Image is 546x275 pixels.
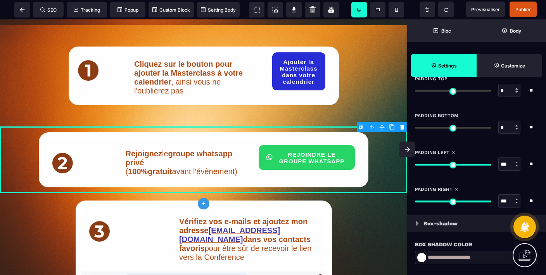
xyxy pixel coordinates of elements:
[272,33,325,71] button: Ajouter la Masterclass dans votre calendrier
[415,149,449,156] span: Padding Left
[415,112,458,119] span: Padding Bottom
[477,19,546,42] span: Open Layer Manager
[126,130,235,147] span: le
[411,54,477,77] span: Settings
[407,19,477,42] span: Open Blocks
[438,63,457,69] strong: Settings
[89,202,110,222] img: 48a31722cc926625eea8d51eb2ec7d13_6851da3578e9a_Secret3_burntAmber.png
[466,2,505,17] span: Preview
[477,54,542,77] span: Open Style Manager
[510,28,521,34] strong: Body
[259,126,355,150] button: REJOINDRE LE GROUPE WHATSAPP
[179,198,313,233] b: Vérifiez vos e-mails et ajoutez mon adresse dans vos contacts favoris
[415,240,538,249] div: Box Shadow Color
[126,130,162,138] b: Rejoignez
[78,41,98,61] img: 813c1d1cea1a602005214b78eeb5765a_6851da14dc733_Secret1_burntAmber.png
[268,2,283,17] span: Screenshot
[201,7,236,13] span: Setting Body
[441,28,451,34] strong: Bloc
[126,130,235,147] b: groupe whatsapp privé
[179,198,314,242] span: pour être sûr de recevoir le lien vers la Conférence
[249,2,264,17] span: View components
[117,7,138,13] span: Popup
[74,7,100,13] span: Tracking
[134,40,245,67] b: Cliquez sur le bouton pour ajouter la Masterclass à votre calendrier
[52,133,73,154] img: 4ba46f3db68ee3abe48f0425fdd1f190_6851da27d8c04_Secret2_burntAmber.png
[40,7,57,13] span: SEO
[501,63,525,69] strong: Customize
[423,219,458,228] p: Box-shadow
[416,221,419,226] img: loading
[415,76,448,82] span: Padding Top
[515,7,531,12] span: Publier
[152,7,190,13] span: Custom Block
[134,40,257,76] div: , ainsi vous ne l'oublierez pas
[126,148,237,156] span: ( avant l'évènement)
[415,186,453,192] span: Padding Right
[128,148,172,156] b: 100%gratuit
[471,7,500,12] span: Previsualiser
